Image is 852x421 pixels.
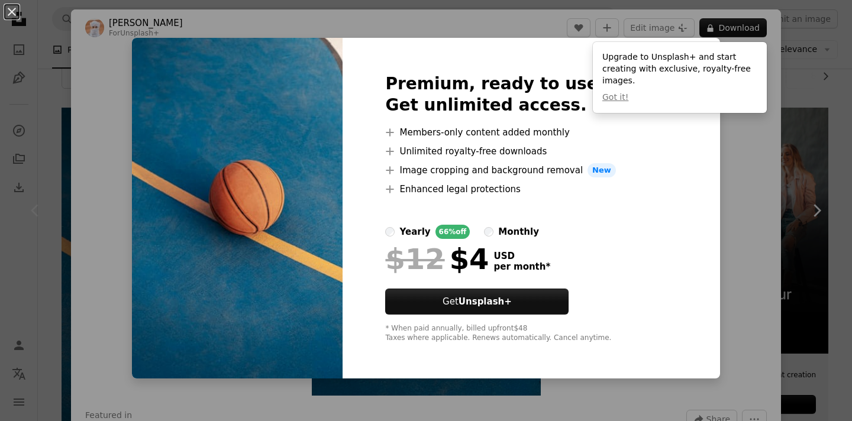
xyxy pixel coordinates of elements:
div: $4 [385,244,489,274]
h2: Premium, ready to use images. Get unlimited access. [385,73,677,116]
li: Image cropping and background removal [385,163,677,177]
div: * When paid annually, billed upfront $48 Taxes where applicable. Renews automatically. Cancel any... [385,324,677,343]
span: New [588,163,616,177]
span: $12 [385,244,444,274]
li: Enhanced legal protections [385,182,677,196]
strong: Unsplash+ [459,296,512,307]
input: monthly [484,227,493,237]
div: yearly [399,225,430,239]
div: 66% off [435,225,470,239]
input: yearly66%off [385,227,395,237]
span: per month * [493,261,550,272]
span: USD [493,251,550,261]
div: monthly [498,225,539,239]
div: Upgrade to Unsplash+ and start creating with exclusive, royalty-free images. [593,42,767,113]
button: Got it! [602,92,628,103]
li: Members-only content added monthly [385,125,677,140]
img: premium_photo-1668767725891-58f5cd788105 [132,38,343,378]
button: GetUnsplash+ [385,289,569,315]
li: Unlimited royalty-free downloads [385,144,677,158]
